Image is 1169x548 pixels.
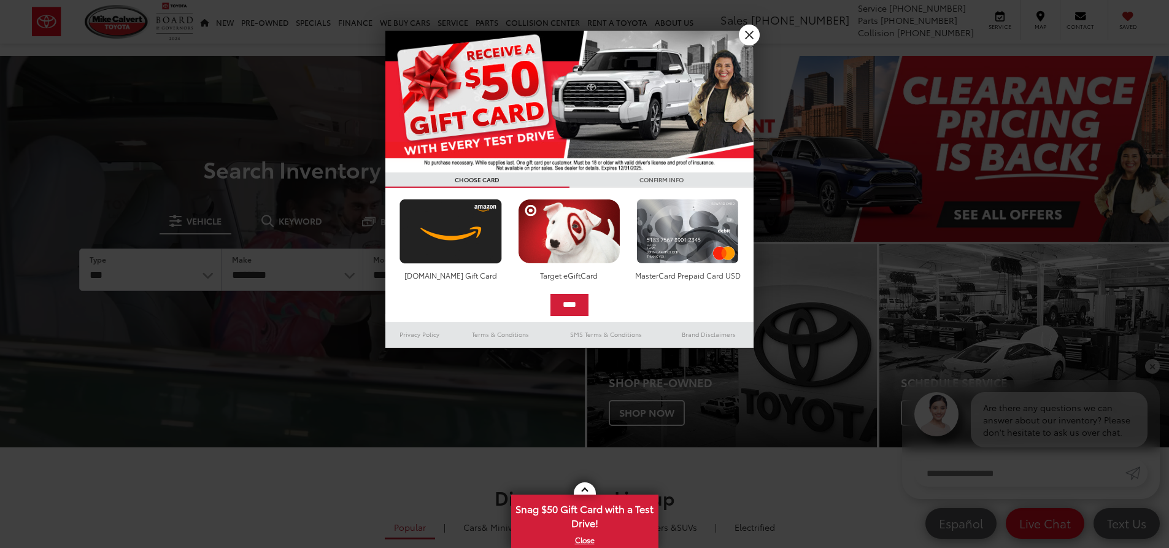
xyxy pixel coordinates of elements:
[453,327,547,342] a: Terms & Conditions
[512,496,657,533] span: Snag $50 Gift Card with a Test Drive!
[396,199,505,264] img: amazoncard.png
[385,172,569,188] h3: CHOOSE CARD
[569,172,754,188] h3: CONFIRM INFO
[515,199,623,264] img: targetcard.png
[396,270,505,280] div: [DOMAIN_NAME] Gift Card
[664,327,754,342] a: Brand Disclaimers
[385,31,754,172] img: 55838_top_625864.jpg
[633,199,742,264] img: mastercard.png
[548,327,664,342] a: SMS Terms & Conditions
[633,270,742,280] div: MasterCard Prepaid Card USD
[385,327,454,342] a: Privacy Policy
[515,270,623,280] div: Target eGiftCard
